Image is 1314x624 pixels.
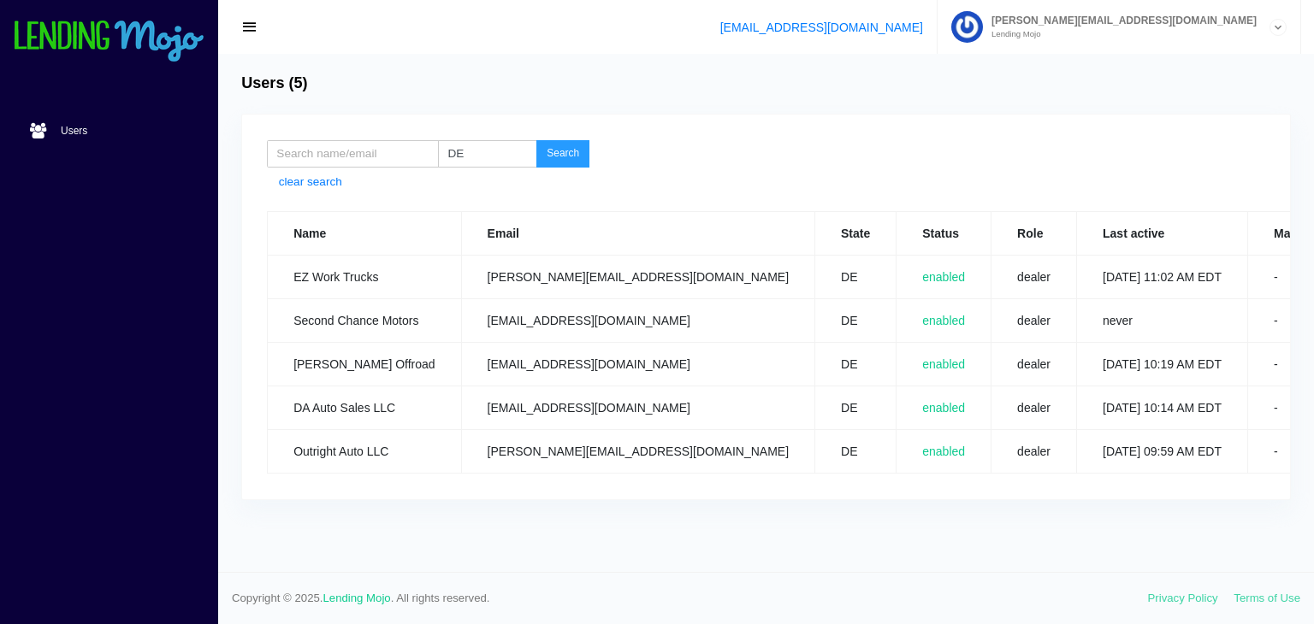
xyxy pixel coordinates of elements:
[461,212,814,256] th: Email
[897,212,991,256] th: Status
[438,140,537,168] input: State
[267,140,439,168] input: Search name/email
[241,74,307,93] h4: Users (5)
[268,430,461,474] td: Outright Auto LLC
[461,430,814,474] td: [PERSON_NAME][EMAIL_ADDRESS][DOMAIN_NAME]
[991,430,1077,474] td: dealer
[461,299,814,343] td: [EMAIL_ADDRESS][DOMAIN_NAME]
[268,386,461,430] td: DA Auto Sales LLC
[815,212,897,256] th: State
[922,357,965,371] span: enabled
[991,386,1077,430] td: dealer
[461,256,814,299] td: [PERSON_NAME][EMAIL_ADDRESS][DOMAIN_NAME]
[1077,256,1248,299] td: [DATE] 11:02 AM EDT
[1077,343,1248,386] td: [DATE] 10:19 AM EDT
[922,314,965,327] span: enabled
[991,256,1077,299] td: dealer
[323,592,391,604] a: Lending Mojo
[720,21,923,34] a: [EMAIL_ADDRESS][DOMAIN_NAME]
[815,256,897,299] td: DE
[61,126,87,136] span: Users
[536,140,589,168] button: Search
[1077,299,1248,343] td: never
[13,21,205,63] img: logo-small.png
[461,386,814,430] td: [EMAIL_ADDRESS][DOMAIN_NAME]
[461,343,814,386] td: [EMAIL_ADDRESS][DOMAIN_NAME]
[815,299,897,343] td: DE
[991,343,1077,386] td: dealer
[922,401,965,415] span: enabled
[951,11,983,43] img: Profile image
[268,256,461,299] td: EZ Work Trucks
[268,212,461,256] th: Name
[1077,212,1248,256] th: Last active
[815,430,897,474] td: DE
[922,444,965,458] span: enabled
[279,174,342,191] a: clear search
[1077,386,1248,430] td: [DATE] 10:14 AM EDT
[1234,592,1300,604] a: Terms of Use
[983,15,1257,26] span: [PERSON_NAME][EMAIL_ADDRESS][DOMAIN_NAME]
[1077,430,1248,474] td: [DATE] 09:59 AM EDT
[815,386,897,430] td: DE
[922,270,965,284] span: enabled
[983,30,1257,38] small: Lending Mojo
[815,343,897,386] td: DE
[232,590,1148,607] span: Copyright © 2025. . All rights reserved.
[991,212,1077,256] th: Role
[1148,592,1218,604] a: Privacy Policy
[268,343,461,386] td: [PERSON_NAME] Offroad
[991,299,1077,343] td: dealer
[268,299,461,343] td: Second Chance Motors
